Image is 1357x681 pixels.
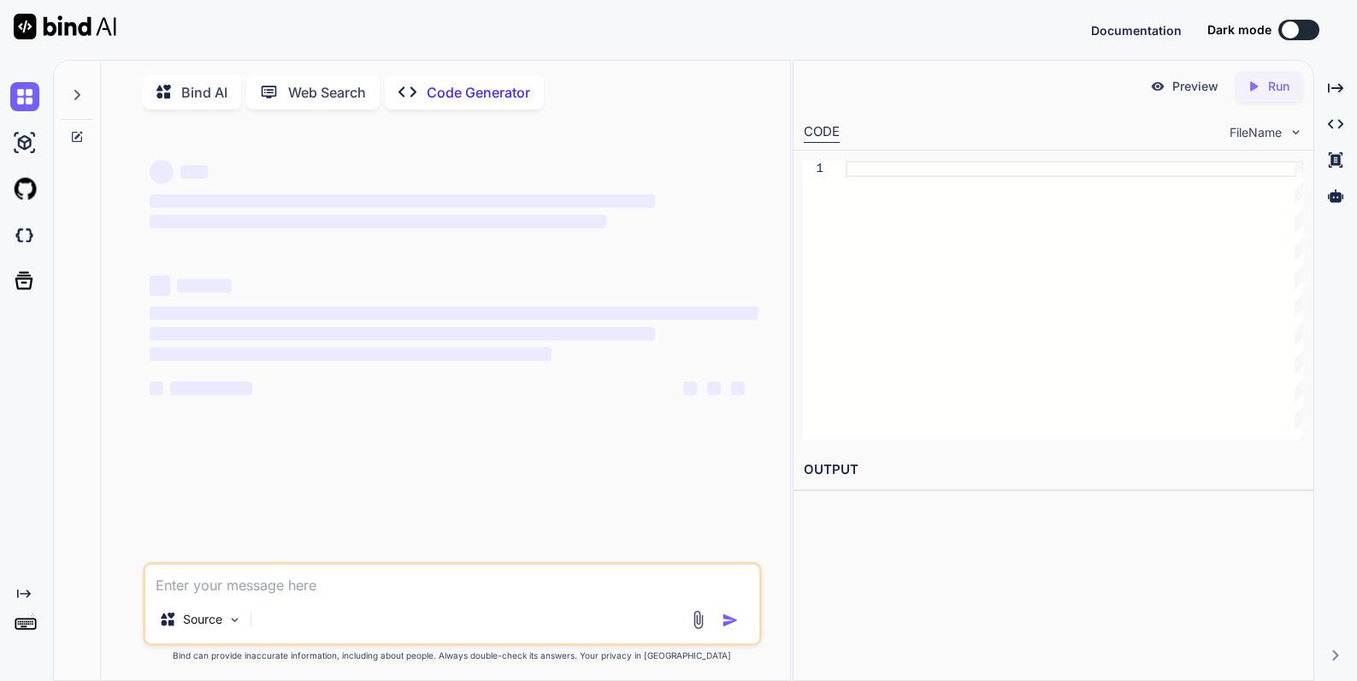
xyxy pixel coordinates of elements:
[181,82,227,103] p: Bind AI
[150,327,655,340] span: ‌
[288,82,366,103] p: Web Search
[14,14,116,39] img: Bind AI
[804,122,840,143] div: CODE
[10,82,39,111] img: chat
[1289,125,1303,139] img: chevron down
[150,306,758,320] span: ‌
[731,382,745,395] span: ‌
[1268,78,1289,95] p: Run
[1091,23,1182,38] span: Documentation
[804,161,823,177] div: 1
[1150,79,1165,94] img: preview
[10,128,39,157] img: ai-studio
[707,382,721,395] span: ‌
[150,160,174,184] span: ‌
[150,275,170,296] span: ‌
[794,450,1313,490] h2: OUTPUT
[1230,124,1282,141] span: FileName
[150,215,606,228] span: ‌
[227,613,242,627] img: Pick Models
[427,82,530,103] p: Code Generator
[170,382,252,395] span: ‌
[1172,78,1218,95] p: Preview
[183,611,222,628] p: Source
[143,649,762,662] p: Bind can provide inaccurate information, including about people. Always double-check its answers....
[180,165,208,179] span: ‌
[688,610,708,630] img: attachment
[1207,21,1271,38] span: Dark mode
[150,194,655,208] span: ‌
[683,382,697,395] span: ‌
[10,221,39,250] img: darkCloudIdeIcon
[150,382,163,395] span: ‌
[177,279,232,293] span: ‌
[1091,21,1182,39] button: Documentation
[150,347,552,361] span: ‌
[10,175,39,204] img: githubLight
[722,612,739,629] img: icon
